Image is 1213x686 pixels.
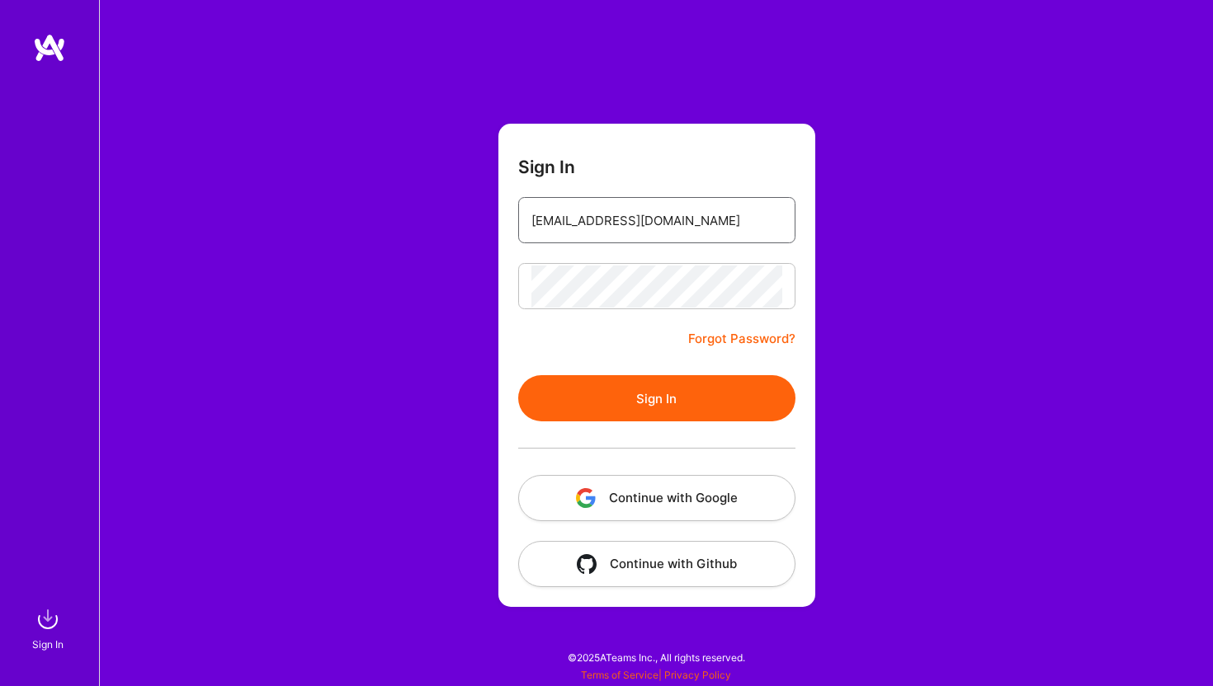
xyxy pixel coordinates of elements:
[31,603,64,636] img: sign in
[531,200,782,242] input: Email...
[664,669,731,681] a: Privacy Policy
[99,637,1213,678] div: © 2025 ATeams Inc., All rights reserved.
[32,636,64,653] div: Sign In
[581,669,658,681] a: Terms of Service
[576,488,596,508] img: icon
[518,475,795,521] button: Continue with Google
[518,375,795,421] button: Sign In
[35,603,64,653] a: sign inSign In
[577,554,597,574] img: icon
[33,33,66,63] img: logo
[688,329,795,349] a: Forgot Password?
[581,669,731,681] span: |
[518,157,575,177] h3: Sign In
[518,541,795,587] button: Continue with Github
